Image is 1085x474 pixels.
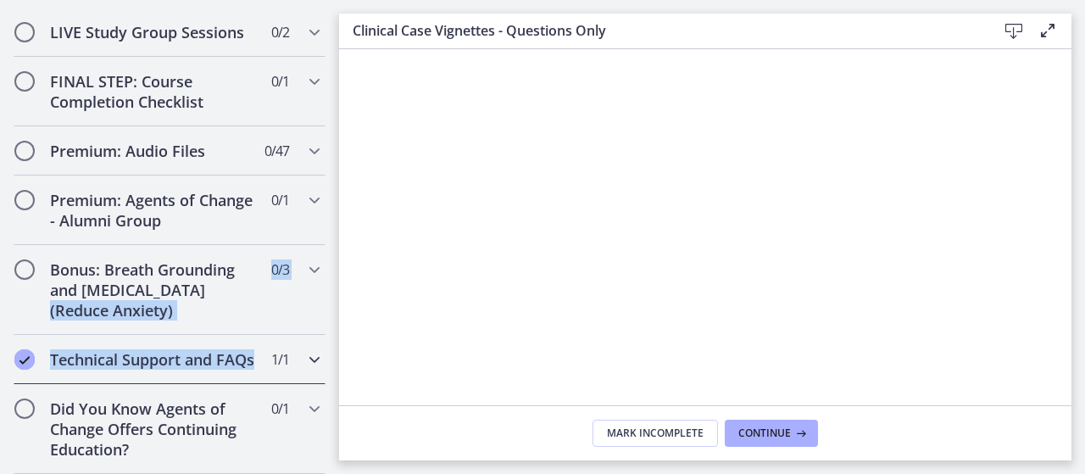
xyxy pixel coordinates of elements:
i: Completed [14,349,35,370]
span: 1 / 1 [271,349,289,370]
span: Mark Incomplete [607,427,704,440]
h2: Did You Know Agents of Change Offers Continuing Education? [50,399,257,460]
span: 0 / 1 [271,399,289,419]
button: Mark Incomplete [593,420,718,447]
h2: Bonus: Breath Grounding and [MEDICAL_DATA] (Reduce Anxiety) [50,259,257,321]
h2: LIVE Study Group Sessions [50,22,257,42]
span: 0 / 2 [271,22,289,42]
h2: Technical Support and FAQs [50,349,257,370]
span: 0 / 47 [264,141,289,161]
span: 0 / 1 [271,190,289,210]
span: Continue [738,427,791,440]
button: Continue [725,420,818,447]
h3: Clinical Case Vignettes - Questions Only [353,20,970,41]
h2: Premium: Audio Files [50,141,257,161]
span: 0 / 3 [271,259,289,280]
h2: Premium: Agents of Change - Alumni Group [50,190,257,231]
h2: FINAL STEP: Course Completion Checklist [50,71,257,112]
span: 0 / 1 [271,71,289,92]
